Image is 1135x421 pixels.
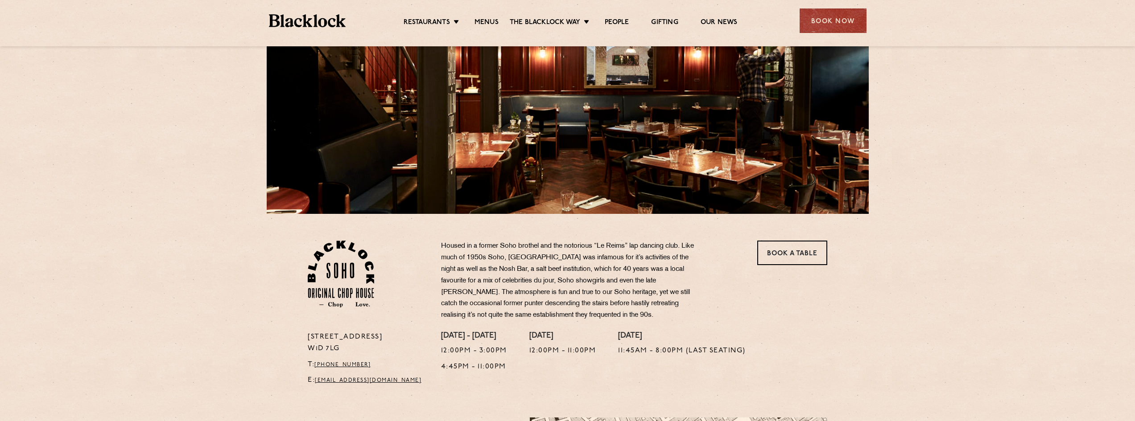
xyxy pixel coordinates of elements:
[800,8,867,33] div: Book Now
[475,18,499,28] a: Menus
[510,18,580,28] a: The Blacklock Way
[269,14,346,27] img: BL_Textured_Logo-footer-cropped.svg
[701,18,738,28] a: Our News
[308,375,428,386] p: E:
[529,331,596,341] h4: [DATE]
[441,241,704,321] p: Housed in a former Soho brothel and the notorious “Le Reims” lap dancing club. Like much of 1950s...
[441,331,507,341] h4: [DATE] - [DATE]
[757,241,827,265] a: Book a Table
[618,345,746,357] p: 11:45am - 8:00pm (Last seating)
[308,331,428,355] p: [STREET_ADDRESS] W1D 7LG
[441,345,507,357] p: 12:00pm - 3:00pm
[404,18,450,28] a: Restaurants
[605,18,629,28] a: People
[308,359,428,371] p: T:
[651,18,678,28] a: Gifting
[314,362,371,368] a: [PHONE_NUMBER]
[529,345,596,357] p: 12:00pm - 11:00pm
[441,361,507,373] p: 4:45pm - 11:00pm
[315,378,421,383] a: [EMAIL_ADDRESS][DOMAIN_NAME]
[618,331,746,341] h4: [DATE]
[308,241,374,307] img: Soho-stamp-default.svg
